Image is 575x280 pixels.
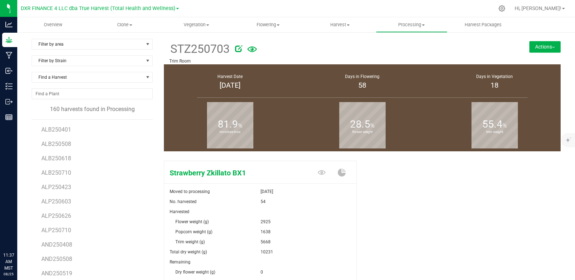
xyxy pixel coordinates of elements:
span: Total dry weight (g) [170,249,207,254]
span: Moved to processing [170,189,210,194]
div: 58 [305,80,419,91]
a: Clone [89,17,161,32]
span: Popcorn weight (g) [175,229,212,234]
div: Manage settings [497,5,506,12]
span: ALB250618 [41,155,71,162]
span: Remaining [170,260,190,265]
span: 5668 [261,237,271,247]
group-info-box: Trim weight % [434,100,555,151]
span: Flowering [233,22,304,28]
span: Find a Harvest [32,72,143,82]
span: ALB250710 [41,169,71,176]
group-info-box: Flower weight % [302,100,423,151]
p: Trim Room [169,58,489,64]
b: moisture loss [207,100,253,164]
group-info-box: Harvest Date [169,64,291,100]
group-info-box: Moisture loss % [169,100,291,151]
inline-svg: Analytics [5,21,13,28]
span: Flower weight (g) [175,219,209,224]
div: Days in Vegetation [437,73,552,80]
a: Vegetation [161,17,233,32]
inline-svg: Reports [5,114,13,121]
span: 0 [261,267,263,277]
a: Flowering [233,17,304,32]
inline-svg: Inbound [5,67,13,74]
span: Harvest Packages [455,22,511,28]
iframe: Resource center [7,222,29,244]
span: 2925 [261,217,271,227]
span: No. harvested [170,199,197,204]
div: Harvest Date [173,73,287,80]
span: 10231 [261,247,273,257]
span: 54 [261,197,266,207]
span: Dry flower weight (g) [175,270,215,275]
span: ALB250401 [41,126,71,133]
span: ALB250508 [41,141,71,147]
span: Strawberry Zkillato BX1 [164,167,292,178]
a: Harvest Packages [447,17,519,32]
p: 08/25 [3,271,14,277]
span: ALP250603 [41,198,71,205]
span: Hi, [PERSON_NAME]! [515,5,561,11]
b: flower weight [339,100,386,164]
span: DXR FINANCE 4 LLC dba True Harvest (Total Health and Wellness) [21,5,175,12]
span: ALP250710 [41,227,71,234]
div: [DATE] [173,80,287,91]
span: ALP250423 [41,184,71,191]
span: Clone [89,22,161,28]
span: Harvest [304,22,376,28]
a: Processing [376,17,448,32]
span: ALP250626 [41,212,71,219]
group-info-box: Days in flowering [302,64,423,100]
span: AND250508 [41,256,72,262]
span: 1638 [261,227,271,237]
span: AND250408 [41,241,72,248]
a: Overview [17,17,89,32]
span: select [143,39,152,49]
span: Filter by area [32,39,143,49]
span: Filter by Strain [32,56,143,66]
group-info-box: Days in vegetation [434,64,555,100]
span: Processing [376,22,447,28]
input: NO DATA FOUND [32,89,152,99]
span: STZ250703 [169,40,230,58]
b: trim weight [471,100,518,164]
p: 11:37 AM MST [3,252,14,271]
a: Harvest [304,17,376,32]
inline-svg: Outbound [5,98,13,105]
iframe: Resource center unread badge [21,221,30,230]
span: Vegetation [161,22,232,28]
span: AND250519 [41,270,72,277]
span: Trim weight (g) [175,239,205,244]
span: Harvested [170,209,189,214]
inline-svg: Grow [5,36,13,43]
inline-svg: Inventory [5,83,13,90]
inline-svg: Manufacturing [5,52,13,59]
span: Overview [34,22,72,28]
div: 18 [437,80,552,91]
div: Days in Flowering [305,73,419,80]
span: [DATE] [261,187,273,197]
button: Actions [529,41,561,52]
div: 160 harvests found in Processing [32,105,153,114]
